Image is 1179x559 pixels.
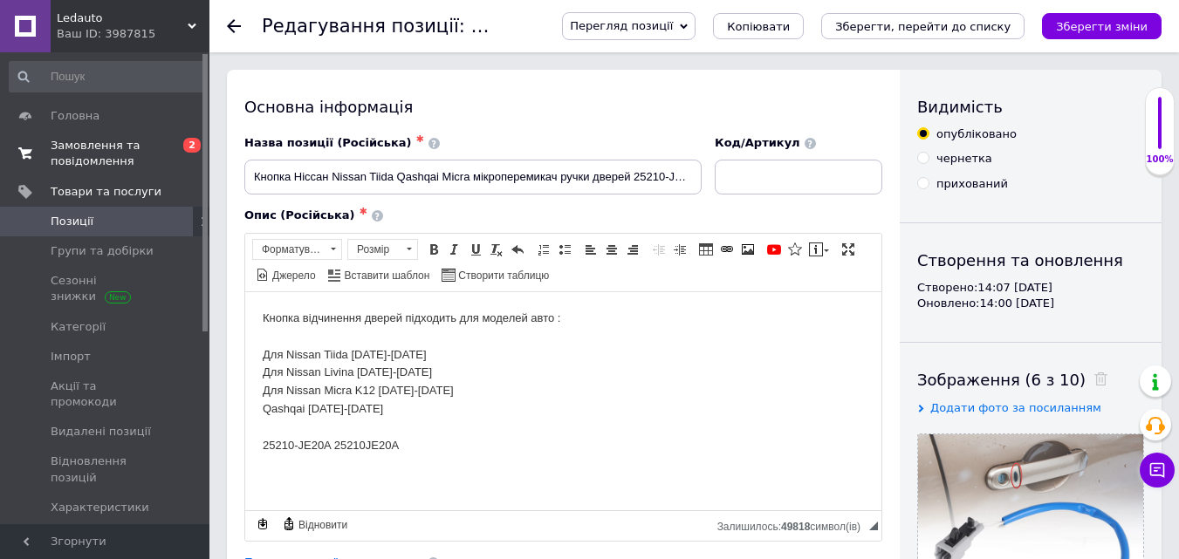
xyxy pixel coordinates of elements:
span: Перегляд позиції [570,19,673,32]
span: Позиції [51,214,93,229]
span: ✱ [416,133,424,145]
button: Зберегти, перейти до списку [821,13,1025,39]
div: Зображення (6 з 10) [917,369,1144,391]
a: Максимізувати [839,240,858,259]
div: Ваш ID: 3987815 [57,26,209,42]
a: Додати відео з YouTube [764,240,784,259]
span: Форматування [253,240,325,259]
a: Вставити/Редагувати посилання (Ctrl+L) [717,240,737,259]
span: Опис (Російська) [244,208,355,222]
a: Повернути (Ctrl+Z) [508,240,527,259]
span: Групи та добірки [51,243,154,259]
span: Категорії [51,319,106,335]
span: Головна [51,108,99,124]
a: Зменшити відступ [649,240,668,259]
input: Пошук [9,61,206,92]
span: Назва позиції (Російська) [244,136,412,149]
iframe: Редактор, 75C63263-A17C-4F9B-B4DB-2D5C79CE4F79 [245,292,881,510]
span: ✱ [360,206,367,217]
a: Вставити повідомлення [806,240,832,259]
span: Потягніть для зміни розмірів [869,522,878,530]
span: Джерело [270,269,316,283]
span: Відновити [296,518,347,533]
button: Зберегти зміни [1042,13,1162,39]
a: Розмір [347,239,418,260]
a: Підкреслений (Ctrl+U) [466,240,485,259]
button: Копіювати [713,13,804,39]
span: Код/Артикул [715,136,800,149]
a: Курсив (Ctrl+I) [445,240,464,259]
div: чернетка [936,151,992,167]
div: Видимість [917,96,1144,118]
span: Акції та промокоди [51,378,161,410]
span: 2 [183,138,201,153]
a: Вставити шаблон [326,265,433,284]
span: Копіювати [727,20,790,33]
div: Повернутися назад [227,19,241,33]
span: Замовлення та повідомлення [51,138,161,169]
div: 100% Якість заповнення [1145,87,1175,175]
a: Відновити [279,515,350,534]
div: опубліковано [936,126,1017,142]
input: Наприклад, H&M жіноча сукня зелена 38 розмір вечірня максі з блискітками [244,160,702,194]
a: По лівому краю [581,240,600,259]
a: Вставити/видалити маркований список [555,240,574,259]
a: Вставити/видалити нумерований список [534,240,553,259]
a: Створити таблицю [439,265,552,284]
a: Видалити форматування [487,240,506,259]
a: Джерело [253,265,319,284]
span: Додати фото за посиланням [930,401,1101,414]
a: Збільшити відступ [670,240,689,259]
span: 49818 [781,521,810,533]
span: Відновлення позицій [51,453,161,485]
span: Розмір [348,240,401,259]
span: Створити таблицю [456,269,549,283]
a: Жирний (Ctrl+B) [424,240,443,259]
a: Таблиця [696,240,716,259]
a: Зробити резервну копію зараз [253,515,272,534]
a: Вставити іконку [785,240,805,259]
a: Форматування [252,239,342,260]
span: Ledauto [57,10,188,26]
div: Створено: 14:07 [DATE] [917,280,1144,296]
a: Зображення [738,240,757,259]
div: 100% [1146,153,1174,166]
span: Вставити шаблон [342,269,430,283]
div: Оновлено: 14:00 [DATE] [917,296,1144,311]
span: Сезонні знижки [51,273,161,304]
div: прихований [936,176,1008,192]
i: Зберегти зміни [1056,20,1148,33]
div: Кiлькiсть символiв [717,516,869,533]
span: Видалені позиції [51,424,151,440]
span: Товари та послуги [51,184,161,200]
button: Чат з покупцем [1140,453,1175,487]
span: Імпорт [51,349,91,365]
span: Характеристики [51,500,149,515]
i: Зберегти, перейти до списку [835,20,1011,33]
a: По центру [602,240,621,259]
a: По правому краю [623,240,642,259]
div: Створення та оновлення [917,249,1144,271]
div: Основна інформація [244,96,882,118]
